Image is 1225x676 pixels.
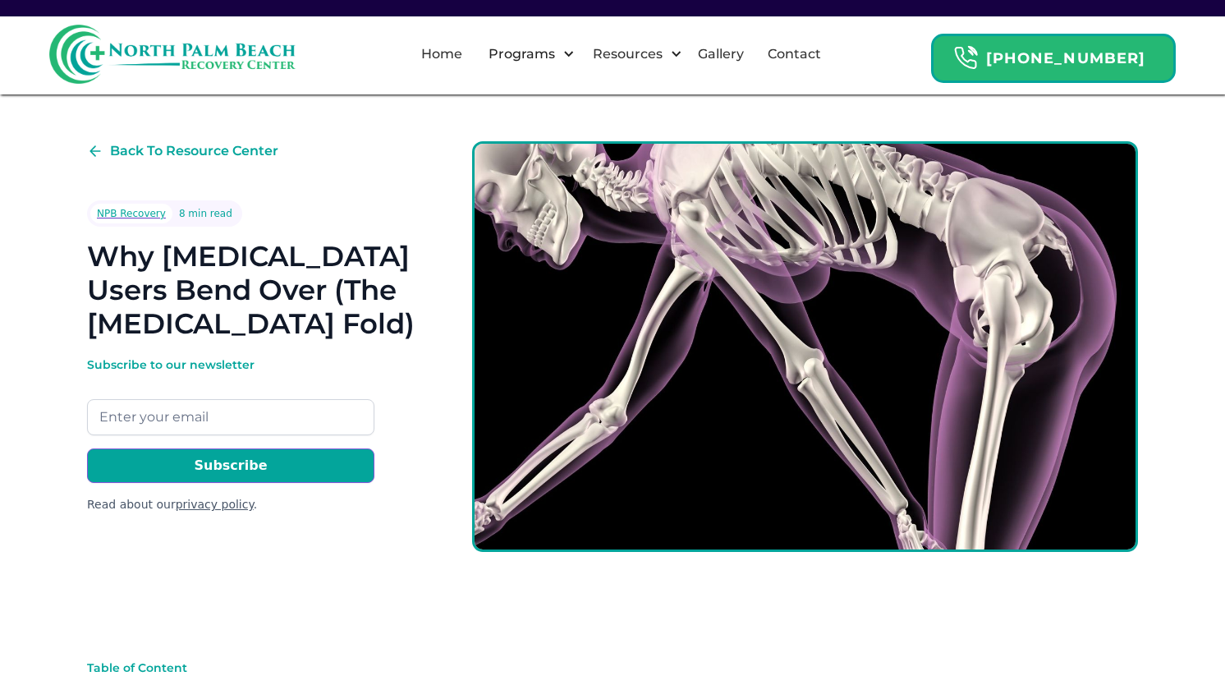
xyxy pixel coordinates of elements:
[411,28,472,80] a: Home
[90,204,172,223] a: NPB Recovery
[986,49,1145,67] strong: [PHONE_NUMBER]
[87,496,374,513] div: Read about our .
[475,28,579,80] div: Programs
[953,45,978,71] img: Header Calendar Icons
[931,25,1176,83] a: Header Calendar Icons[PHONE_NUMBER]
[589,44,667,64] div: Resources
[110,141,278,161] div: Back To Resource Center
[87,356,374,373] div: Subscribe to our newsletter
[87,399,374,435] input: Enter your email
[87,448,374,483] input: Subscribe
[87,240,420,340] h1: Why [MEDICAL_DATA] Users Bend Over (The [MEDICAL_DATA] Fold)
[87,141,278,161] a: Back To Resource Center
[484,44,559,64] div: Programs
[87,356,374,513] form: Email Form
[179,205,232,222] div: 8 min read
[87,660,350,676] div: Table of Content
[579,28,686,80] div: Resources
[688,28,754,80] a: Gallery
[97,205,166,222] div: NPB Recovery
[176,498,254,511] a: privacy policy
[758,28,831,80] a: Contact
